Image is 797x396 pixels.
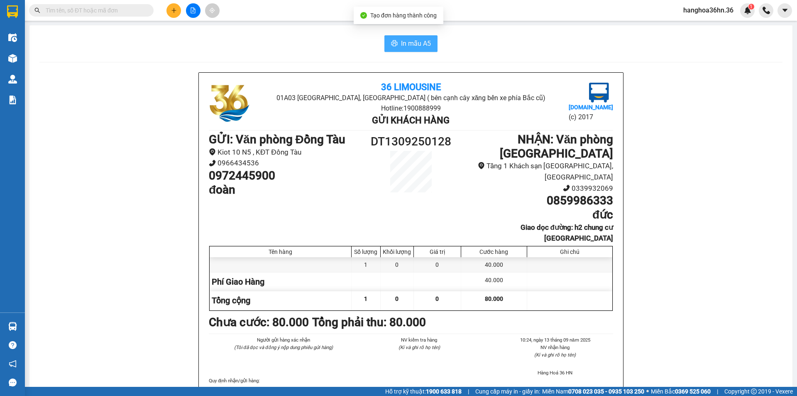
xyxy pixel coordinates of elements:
[209,7,215,13] span: aim
[171,7,177,13] span: plus
[426,388,462,395] strong: 1900 633 818
[209,157,360,169] li: 0966434536
[542,387,644,396] span: Miền Nam
[497,336,613,344] li: 10:24, ngày 13 tháng 09 năm 2025
[744,7,751,14] img: icon-new-feature
[463,248,525,255] div: Cước hàng
[276,93,545,103] li: 01A03 [GEOGRAPHIC_DATA], [GEOGRAPHIC_DATA] ( bên cạnh cây xăng bến xe phía Bắc cũ)
[401,38,431,49] span: In mẫu A5
[416,248,459,255] div: Giá trị
[385,387,462,396] span: Hỗ trợ kỹ thuật:
[87,10,147,20] b: 36 Limousine
[462,194,613,208] h1: 0859986333
[383,248,411,255] div: Khối lượng
[521,223,613,243] b: Giao dọc đường: h2 chung cư [GEOGRAPHIC_DATA]
[534,352,576,358] i: (Kí và ghi rõ họ tên)
[646,390,649,393] span: ⚪️
[166,3,181,18] button: plus
[276,103,545,113] li: Hotline: 1900888999
[209,148,216,155] span: environment
[777,3,792,18] button: caret-down
[461,257,527,272] div: 40.000
[205,3,220,18] button: aim
[461,273,527,291] div: 40.000
[7,5,18,18] img: logo-vxr
[209,133,345,146] b: GỬI : Văn phòng Đồng Tàu
[370,12,437,19] span: Tạo đơn hàng thành công
[209,183,360,197] h1: đoàn
[569,104,613,111] b: [DOMAIN_NAME]
[677,5,740,15] span: hanghoa36hn.36
[312,315,426,329] b: Tổng phải thu: 80.000
[372,115,450,125] b: Gửi khách hàng
[34,7,40,13] span: search
[414,257,461,272] div: 0
[8,54,17,63] img: warehouse-icon
[748,4,754,10] sup: 1
[462,183,613,194] li: 0339932069
[675,388,711,395] strong: 0369 525 060
[589,83,609,103] img: logo.jpg
[361,336,477,344] li: NV kiểm tra hàng
[651,387,711,396] span: Miền Bắc
[9,379,17,386] span: message
[9,341,17,349] span: question-circle
[763,7,770,14] img: phone-icon
[209,315,309,329] b: Chưa cước : 80.000
[360,12,367,19] span: check-circle
[209,169,360,183] h1: 0972445900
[9,360,17,368] span: notification
[10,10,52,52] img: logo.jpg
[435,295,439,302] span: 0
[212,295,250,305] span: Tổng cộng
[462,208,613,222] h1: đức
[8,96,17,104] img: solution-icon
[475,387,540,396] span: Cung cấp máy in - giấy in:
[781,7,789,14] span: caret-down
[529,248,610,255] div: Ghi chú
[750,4,753,10] span: 1
[751,389,757,394] span: copyright
[212,248,349,255] div: Tên hàng
[354,248,378,255] div: Số lượng
[485,295,503,302] span: 80.000
[190,7,196,13] span: file-add
[468,387,469,396] span: |
[209,160,216,167] span: phone
[497,369,613,376] li: Hàng Hoá 36 HN
[381,257,414,272] div: 0
[46,52,188,62] li: Hotline: 1900888999
[391,40,398,48] span: printer
[46,20,188,52] li: 01A03 [GEOGRAPHIC_DATA], [GEOGRAPHIC_DATA] ( bên cạnh cây xăng bến xe phía Bắc cũ)
[395,295,398,302] span: 0
[381,82,441,92] b: 36 Limousine
[8,75,17,84] img: warehouse-icon
[364,295,367,302] span: 1
[497,344,613,351] li: NV nhận hàng
[462,160,613,182] li: Tầng 1 Khách sạn [GEOGRAPHIC_DATA], [GEOGRAPHIC_DATA]
[569,112,613,122] li: (c) 2017
[209,147,360,158] li: Kiot 10 N5 , KĐT Đồng Tàu
[209,377,613,384] div: Quy định nhận/gửi hàng :
[352,257,381,272] div: 1
[500,133,613,160] b: NHẬN : Văn phòng [GEOGRAPHIC_DATA]
[225,336,341,344] li: Người gửi hàng xác nhận
[209,83,250,124] img: logo.jpg
[46,6,144,15] input: Tìm tên, số ĐT hoặc mã đơn
[563,184,570,192] span: phone
[210,273,352,291] div: Phí Giao Hàng
[186,3,200,18] button: file-add
[384,35,438,52] button: printerIn mẫu A5
[234,344,333,350] i: (Tôi đã đọc và đồng ý nộp dung phiếu gửi hàng)
[478,162,485,169] span: environment
[398,344,440,350] i: (Kí và ghi rõ họ tên)
[568,388,644,395] strong: 0708 023 035 - 0935 103 250
[8,33,17,42] img: warehouse-icon
[360,133,462,151] h1: DT1309250128
[8,322,17,331] img: warehouse-icon
[717,387,718,396] span: |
